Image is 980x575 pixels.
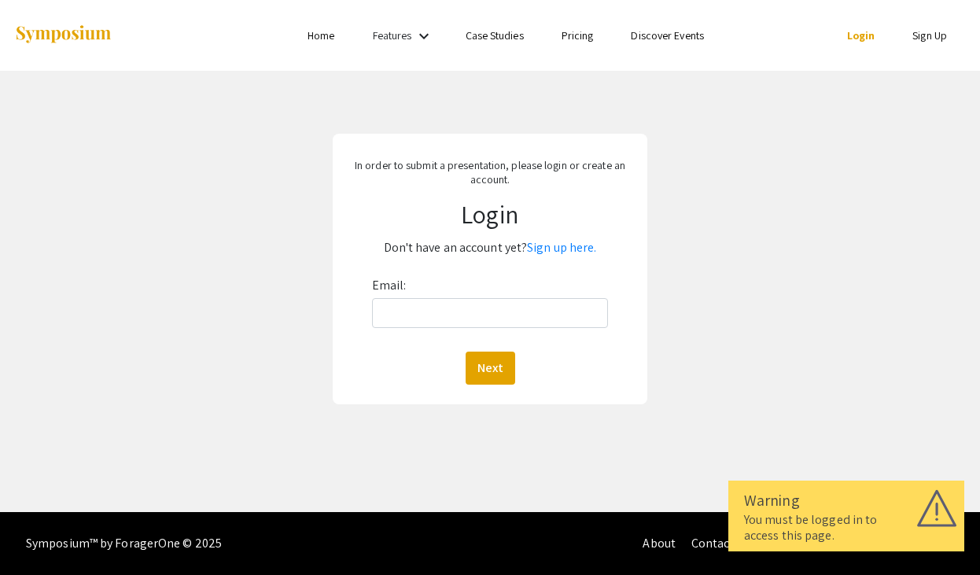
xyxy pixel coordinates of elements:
h1: Login [342,199,637,229]
div: Warning [744,488,949,512]
a: Home [308,28,334,42]
p: Don't have an account yet? [342,235,637,260]
a: Login [847,28,875,42]
a: Pricing [562,28,594,42]
a: Discover Events [631,28,704,42]
a: Contact Us [691,535,750,551]
div: You must be logged in to access this page. [744,512,949,544]
a: Sign up here. [527,239,596,256]
a: Sign Up [912,28,947,42]
button: Next [466,352,515,385]
p: In order to submit a presentation, please login or create an account. [342,158,637,186]
a: Features [373,28,412,42]
label: Email: [372,273,407,298]
a: Case Studies [466,28,524,42]
mat-icon: Expand Features list [414,27,433,46]
div: Symposium™ by ForagerOne © 2025 [26,512,222,575]
img: Symposium by ForagerOne [14,24,112,46]
a: About [643,535,676,551]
